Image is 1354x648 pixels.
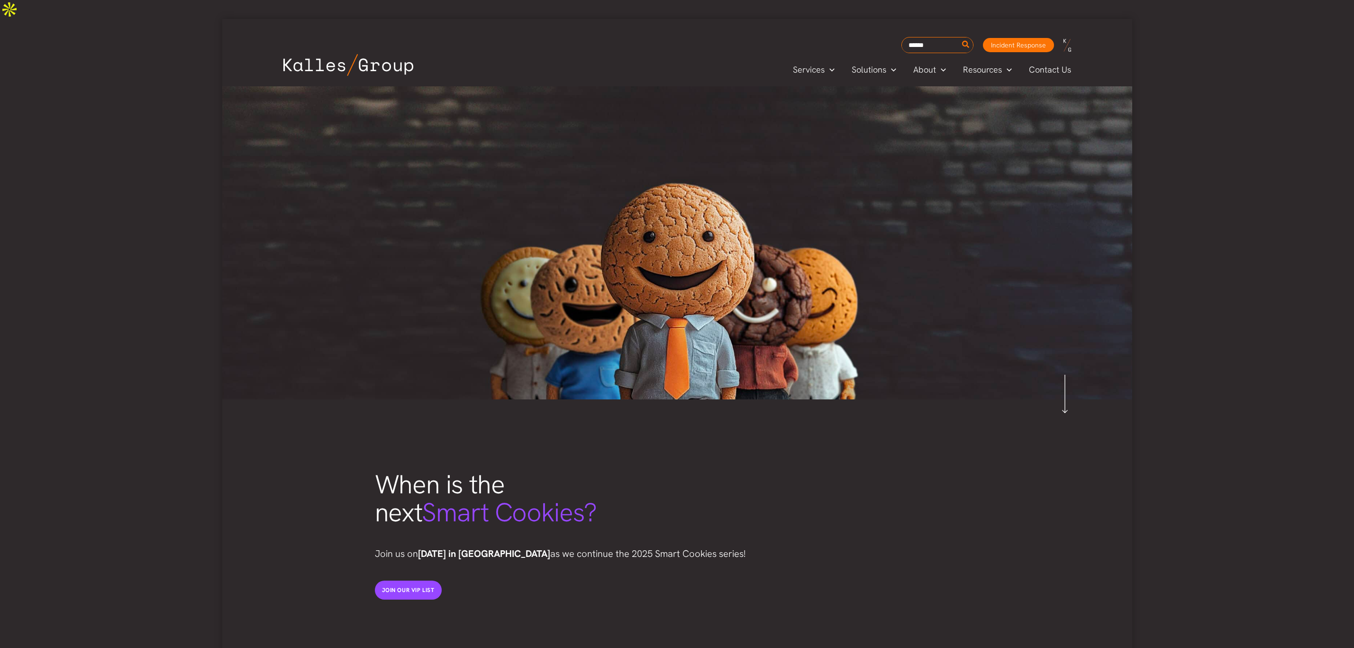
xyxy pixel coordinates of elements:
span: Smart Cookies? [422,495,597,529]
span: Solutions [852,63,886,77]
span: Menu Toggle [936,63,946,77]
img: Kalles Group [283,54,413,76]
span: Join our VIP List [382,586,435,594]
span: Services [793,63,825,77]
a: Contact Us [1020,63,1081,77]
a: AboutMenu Toggle [905,63,954,77]
span: Contact Us [1029,63,1071,77]
a: ServicesMenu Toggle [784,63,843,77]
p: Join us on as we continue the 2025 Smart Cookies series! [375,546,820,562]
strong: [DATE] in [GEOGRAPHIC_DATA] [418,547,550,560]
span: Menu Toggle [1002,63,1012,77]
a: Incident Response [983,38,1054,52]
span: Menu Toggle [825,63,835,77]
a: ResourcesMenu Toggle [954,63,1020,77]
a: SolutionsMenu Toggle [843,63,905,77]
a: Join our VIP List [375,581,442,600]
span: Menu Toggle [886,63,896,77]
span: When is the next [375,467,597,530]
nav: Primary Site Navigation [784,62,1080,77]
span: About [913,63,936,77]
span: Resources [963,63,1002,77]
button: Search [960,37,972,53]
